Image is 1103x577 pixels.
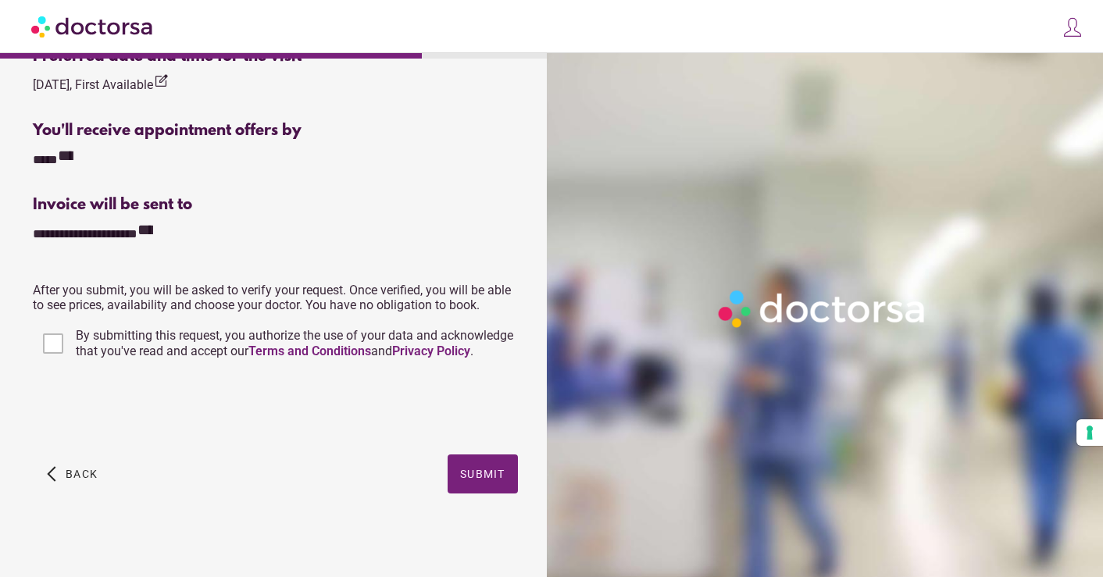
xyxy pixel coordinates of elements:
a: Terms and Conditions [248,344,371,358]
iframe: reCAPTCHA [33,378,270,439]
img: Logo-Doctorsa-trans-White-partial-flat.png [712,284,933,333]
button: Your consent preferences for tracking technologies [1076,419,1103,446]
a: Privacy Policy [392,344,470,358]
button: arrow_back_ios Back [41,454,104,493]
span: Back [66,468,98,480]
button: Submit [448,454,518,493]
span: By submitting this request, you authorize the use of your data and acknowledge that you've read a... [76,328,513,358]
img: Doctorsa.com [31,9,155,44]
img: icons8-customer-100.png [1062,16,1083,38]
div: You'll receive appointment offers by [33,122,517,140]
i: edit_square [153,73,169,89]
span: Submit [460,468,505,480]
p: After you submit, you will be asked to verify your request. Once verified, you will be able to se... [33,283,517,312]
div: Invoice will be sent to [33,196,517,214]
div: [DATE], First Available [33,73,169,94]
